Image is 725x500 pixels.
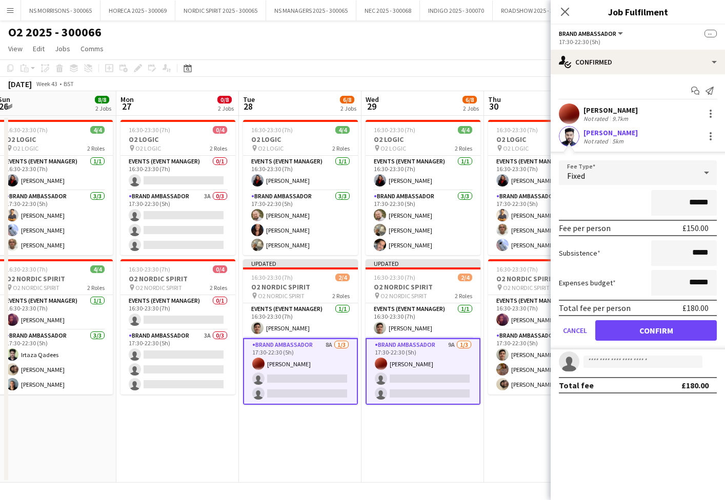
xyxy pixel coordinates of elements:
app-card-role: Brand Ambassador3/317:30-22:30 (5h)[PERSON_NAME][PERSON_NAME][PERSON_NAME] [488,191,603,255]
div: Updated [366,259,480,267]
div: Updated [243,259,358,267]
button: NEC 2025 - 300068 [356,1,420,20]
span: 2 Roles [87,284,105,291]
span: 16:30-23:30 (7h) [251,126,293,134]
button: NORDIC SPIRIT 2025 - 300065 [175,1,266,20]
button: ROADSHOW 2025 - 300067 [493,1,577,20]
app-card-role: Events (Event Manager)1/116:30-23:30 (7h)[PERSON_NAME] [366,156,480,191]
span: 8/8 [95,96,109,103]
button: INDIGO 2025 - 300070 [420,1,493,20]
label: Subsistence [559,248,600,258]
h3: O2 LOGIC [488,135,603,144]
a: View [4,42,27,55]
div: 16:30-23:30 (7h)4/4O2 LOGIC O2 LOGIC2 RolesEvents (Event Manager)1/116:30-23:30 (7h)[PERSON_NAME]... [243,120,358,255]
div: Fee per person [559,223,611,233]
button: HORECA 2025 - 300069 [100,1,175,20]
span: 6/8 [340,96,354,103]
button: Cancel [559,320,591,341]
div: £150.00 [682,223,709,233]
span: Week 43 [34,80,59,88]
div: [PERSON_NAME] [583,106,638,115]
button: Brand Ambassador [559,30,625,37]
span: 2 Roles [87,144,105,152]
span: View [8,44,23,53]
div: Not rated [583,137,610,145]
app-job-card: Updated16:30-23:30 (7h)2/4O2 NORDIC SPIRIT O2 NORDIC SPIRIT2 RolesEvents (Event Manager)1/116:30-... [366,259,480,405]
app-card-role: Brand Ambassador3/317:30-22:30 (5h)[PERSON_NAME][PERSON_NAME][PERSON_NAME] [243,191,358,255]
app-job-card: 16:30-23:30 (7h)0/4O2 NORDIC SPIRIT O2 NORDIC SPIRIT2 RolesEvents (Event Manager)0/116:30-23:30 (... [120,259,235,394]
button: NS MORRISONS - 300065 [21,1,100,20]
app-card-role: Events (Event Manager)0/116:30-23:30 (7h) [120,156,235,191]
app-card-role: Brand Ambassador9A1/317:30-22:30 (5h)[PERSON_NAME] [366,338,480,405]
app-job-card: Updated16:30-23:30 (7h)2/4O2 NORDIC SPIRIT O2 NORDIC SPIRIT2 RolesEvents (Event Manager)1/116:30-... [243,259,358,405]
div: £180.00 [681,380,709,390]
app-job-card: 16:30-23:30 (7h)4/4O2 NORDIC SPIRIT O2 NORDIC SPIRIT2 RolesEvents (Event Manager)1/116:30-23:30 (... [488,259,603,394]
app-card-role: Events (Event Manager)1/116:30-23:30 (7h)[PERSON_NAME] [243,303,358,338]
span: 2/4 [335,274,350,281]
span: Tue [243,95,255,104]
div: 2 Jobs [95,105,111,112]
div: 5km [610,137,626,145]
span: Wed [366,95,379,104]
button: Confirm [595,320,717,341]
div: Not rated [583,115,610,122]
div: 2 Jobs [218,105,234,112]
div: [PERSON_NAME] [583,128,638,137]
span: O2 NORDIC SPIRIT [135,284,182,291]
span: O2 LOGIC [258,144,284,152]
app-job-card: 16:30-23:30 (7h)0/4O2 LOGIC O2 LOGIC2 RolesEvents (Event Manager)0/116:30-23:30 (7h) Brand Ambass... [120,120,235,255]
span: 0/8 [217,96,232,103]
span: 28 [241,100,255,112]
span: O2 NORDIC SPIRIT [380,292,427,300]
span: 30 [487,100,501,112]
app-card-role: Brand Ambassador3/317:30-22:30 (5h)[PERSON_NAME][PERSON_NAME][PERSON_NAME] [366,191,480,255]
span: Edit [33,44,45,53]
app-job-card: 16:30-23:30 (7h)4/4O2 LOGIC O2 LOGIC2 RolesEvents (Event Manager)1/116:30-23:30 (7h)[PERSON_NAME]... [488,120,603,255]
div: 2 Jobs [463,105,479,112]
span: O2 NORDIC SPIRIT [503,284,550,291]
a: Edit [29,42,49,55]
span: Mon [120,95,134,104]
span: 0/4 [213,265,227,273]
div: Confirmed [551,50,725,74]
span: 16:30-23:30 (7h) [6,126,48,134]
span: Comms [80,44,104,53]
span: 2 Roles [332,144,350,152]
span: 2 Roles [210,144,227,152]
div: 17:30-22:30 (5h) [559,38,717,46]
h3: Job Fulfilment [551,5,725,18]
h3: O2 NORDIC SPIRIT [120,274,235,283]
span: Brand Ambassador [559,30,616,37]
app-card-role: Brand Ambassador3A0/317:30-22:30 (5h) [120,191,235,255]
span: 0/4 [213,126,227,134]
div: £180.00 [682,303,709,313]
div: Total fee [559,380,594,390]
app-card-role: Brand Ambassador8A1/317:30-22:30 (5h)[PERSON_NAME] [243,338,358,405]
h3: O2 NORDIC SPIRIT [366,282,480,291]
h3: O2 NORDIC SPIRIT [243,282,358,291]
span: O2 LOGIC [135,144,161,152]
span: 16:30-23:30 (7h) [496,126,538,134]
app-job-card: 16:30-23:30 (7h)4/4O2 LOGIC O2 LOGIC2 RolesEvents (Event Manager)1/116:30-23:30 (7h)[PERSON_NAME]... [366,120,480,255]
app-card-role: Events (Event Manager)1/116:30-23:30 (7h)[PERSON_NAME] [488,156,603,191]
span: 2/4 [458,274,472,281]
div: BST [64,80,74,88]
app-card-role: Events (Event Manager)1/116:30-23:30 (7h)[PERSON_NAME] [243,156,358,191]
app-card-role: Brand Ambassador3A0/317:30-22:30 (5h) [120,330,235,394]
span: Jobs [55,44,70,53]
span: O2 NORDIC SPIRIT [258,292,305,300]
span: Thu [488,95,501,104]
span: 4/4 [458,126,472,134]
span: 16:30-23:30 (7h) [129,265,170,273]
span: 16:30-23:30 (7h) [496,265,538,273]
app-card-role: Events (Event Manager)0/116:30-23:30 (7h) [120,295,235,330]
label: Expenses budget [559,278,616,287]
span: 4/4 [90,126,105,134]
span: 2 Roles [455,144,472,152]
span: 16:30-23:30 (7h) [374,126,415,134]
app-card-role: Events (Event Manager)1/116:30-23:30 (7h)[PERSON_NAME] [488,295,603,330]
span: 29 [364,100,379,112]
